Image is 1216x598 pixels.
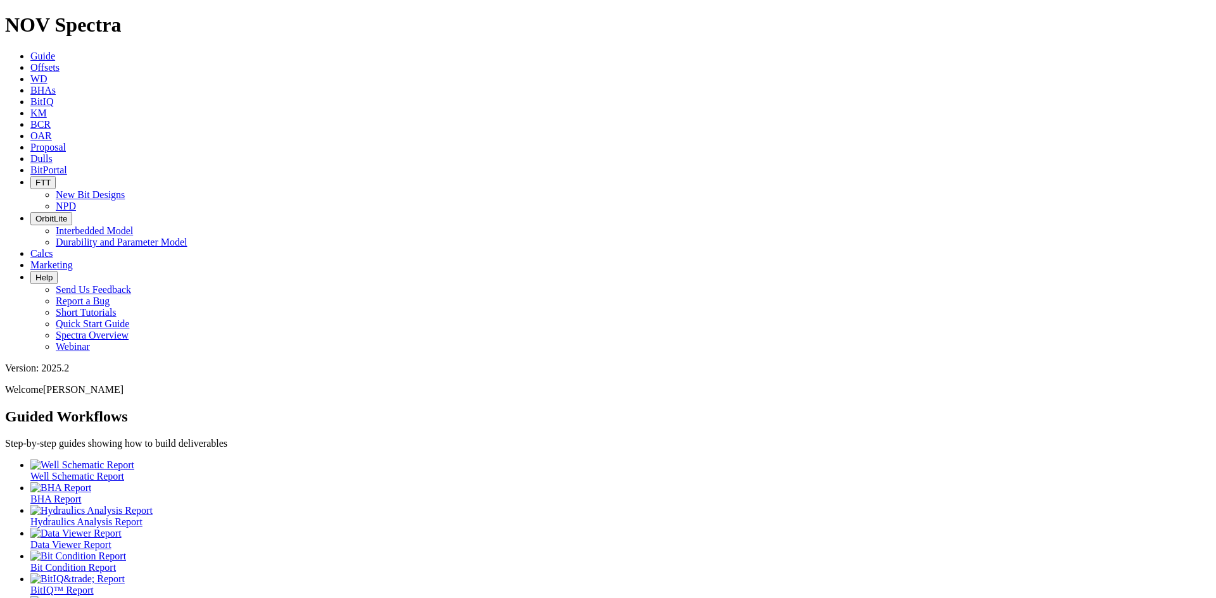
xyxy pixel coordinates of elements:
a: KM [30,108,47,118]
button: Help [30,271,58,284]
a: Send Us Feedback [56,284,131,295]
a: Guide [30,51,55,61]
a: BitPortal [30,165,67,175]
img: Well Schematic Report [30,459,134,471]
a: BitIQ [30,96,53,107]
h2: Guided Workflows [5,408,1211,425]
a: BitIQ&trade; Report BitIQ™ Report [30,573,1211,595]
span: BitIQ™ Report [30,585,94,595]
a: New Bit Designs [56,189,125,200]
a: Offsets [30,62,60,73]
a: Well Schematic Report Well Schematic Report [30,459,1211,482]
a: Calcs [30,248,53,259]
span: OrbitLite [35,214,67,223]
img: Bit Condition Report [30,551,126,562]
a: NPD [56,201,76,211]
a: Interbedded Model [56,225,133,236]
img: Data Viewer Report [30,528,122,539]
img: BitIQ&trade; Report [30,573,125,585]
img: BHA Report [30,482,91,494]
a: Proposal [30,142,66,153]
a: BHA Report BHA Report [30,482,1211,504]
img: Hydraulics Analysis Report [30,505,153,516]
a: Bit Condition Report Bit Condition Report [30,551,1211,573]
button: FTT [30,176,56,189]
a: Hydraulics Analysis Report Hydraulics Analysis Report [30,505,1211,527]
p: Step-by-step guides showing how to build deliverables [5,438,1211,449]
a: Marketing [30,259,73,270]
div: Version: 2025.2 [5,363,1211,374]
span: BHA Report [30,494,81,504]
a: BCR [30,119,51,130]
span: Bit Condition Report [30,562,116,573]
a: Durability and Parameter Model [56,237,187,247]
a: Spectra Overview [56,330,129,340]
a: Short Tutorials [56,307,117,318]
span: Data Viewer Report [30,539,111,550]
span: Hydraulics Analysis Report [30,516,142,527]
span: Well Schematic Report [30,471,124,482]
a: WD [30,73,47,84]
a: Quick Start Guide [56,318,129,329]
span: FTT [35,178,51,187]
h1: NOV Spectra [5,13,1211,37]
a: OAR [30,130,52,141]
a: BHAs [30,85,56,96]
a: Report a Bug [56,296,110,306]
a: Data Viewer Report Data Viewer Report [30,528,1211,550]
a: Webinar [56,341,90,352]
span: [PERSON_NAME] [43,384,123,395]
button: OrbitLite [30,212,72,225]
span: Help [35,273,53,282]
a: Dulls [30,153,53,164]
p: Welcome [5,384,1211,396]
